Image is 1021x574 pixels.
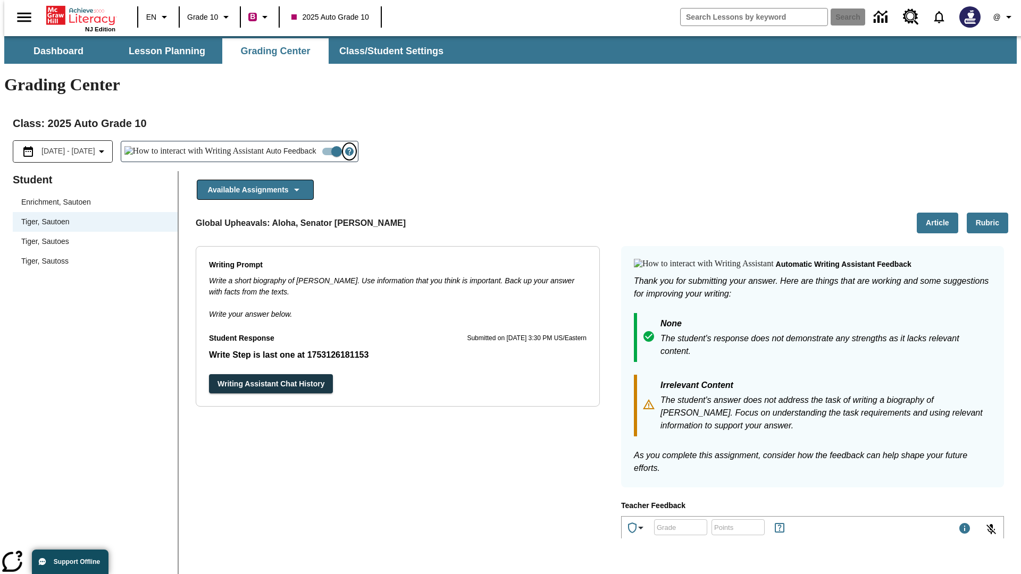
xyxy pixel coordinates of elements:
[634,449,991,475] p: As you complete this assignment, consider how the feedback can help shape your future efforts.
[266,146,316,157] span: Auto Feedback
[222,38,329,64] button: Grading Center
[13,212,178,232] div: Tiger, Sautoen
[4,75,1017,95] h1: Grading Center
[4,36,1017,64] div: SubNavbar
[769,517,790,538] button: Rules for Earning Points and Achievements, Will open in new tab
[13,192,178,212] div: Enrichment, Sautoen
[250,10,255,23] span: B
[4,38,453,64] div: SubNavbar
[654,513,707,541] input: Grade: Letters, numbers, %, + and - are allowed.
[660,317,991,332] p: None
[958,522,971,537] div: Maximum 1000 characters Press Escape to exit toolbar and use left and right arrow keys to access ...
[621,500,1004,512] p: Teacher Feedback
[925,3,953,31] a: Notifications
[141,7,175,27] button: Language: EN, Select a language
[32,550,108,574] button: Support Offline
[46,4,115,32] div: Home
[978,517,1004,542] button: Click to activate and allow voice recognition
[21,256,69,267] div: Tiger, Sautoss
[21,216,70,227] div: Tiger, Sautoen
[124,146,264,157] img: How to interact with Writing Assistant
[41,146,95,157] span: [DATE] - [DATE]
[209,374,333,394] button: Writing Assistant Chat History
[917,213,958,233] button: Article, Will open in new tab
[660,394,991,432] p: The student's answer does not address the task of writing a biography of [PERSON_NAME]. Focus on ...
[21,236,69,247] div: Tiger, Sautoes
[660,379,991,394] p: Irrelevant Content
[897,3,925,31] a: Resource Center, Will open in new tab
[196,217,406,230] p: Global Upheavals: Aloha, Senator [PERSON_NAME]
[634,275,991,300] p: Thank you for submitting your answer. Here are things that are working and some suggestions for i...
[654,519,707,535] div: Grade: Letters, numbers, %, + and - are allowed.
[95,145,108,158] svg: Collapse Date Range Filter
[467,333,587,344] p: Submitted on [DATE] 3:30 PM US/Eastern
[967,213,1008,233] button: Rubric, Will open in new tab
[209,349,587,361] p: Write Step is last one at 1753126181153
[209,333,274,344] p: Student Response
[54,558,100,565] span: Support Offline
[291,12,369,23] span: 2025 Auto Grade 10
[114,38,220,64] button: Lesson Planning
[13,251,178,271] div: Tiger, Sautoss
[209,275,587,298] p: Write a short biography of [PERSON_NAME]. Use information that you think is important. Back up yo...
[776,259,911,271] p: Automatic writing assistant feedback
[4,9,155,18] body: Type your response here.
[34,45,83,57] span: Dashboard
[681,9,827,26] input: search field
[867,3,897,32] a: Data Center
[146,12,156,23] span: EN
[18,145,108,158] button: Select the date range menu item
[13,115,1008,132] h2: Class : 2025 Auto Grade 10
[13,171,178,188] p: Student
[959,6,981,28] img: Avatar
[240,45,310,57] span: Grading Center
[187,12,218,23] span: Grade 10
[209,349,587,361] p: Student Response
[197,180,314,200] button: Available Assignments
[46,5,115,26] a: Home
[129,45,205,57] span: Lesson Planning
[85,26,115,32] span: NJ Edition
[660,332,991,358] p: The student's response does not demonstrate any strengths as it lacks relevant content.
[341,141,358,162] button: Open Help for Writing Assistant
[953,3,987,31] button: Select a new avatar
[183,7,237,27] button: Grade: Grade 10, Select a grade
[244,7,275,27] button: Boost Class color is violet red. Change class color
[331,38,452,64] button: Class/Student Settings
[5,38,112,64] button: Dashboard
[13,232,178,251] div: Tiger, Sautoes
[712,519,765,535] div: Points: Must be equal to or less than 25.
[622,517,651,538] button: Achievements
[21,197,91,208] div: Enrichment, Sautoen
[209,259,587,271] p: Writing Prompt
[712,513,765,541] input: Points: Must be equal to or less than 25.
[209,298,587,320] p: Write your answer below.
[9,2,40,33] button: Open side menu
[987,7,1021,27] button: Profile/Settings
[339,45,443,57] span: Class/Student Settings
[634,259,774,269] img: How to interact with Writing Assistant
[993,12,1000,23] span: @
